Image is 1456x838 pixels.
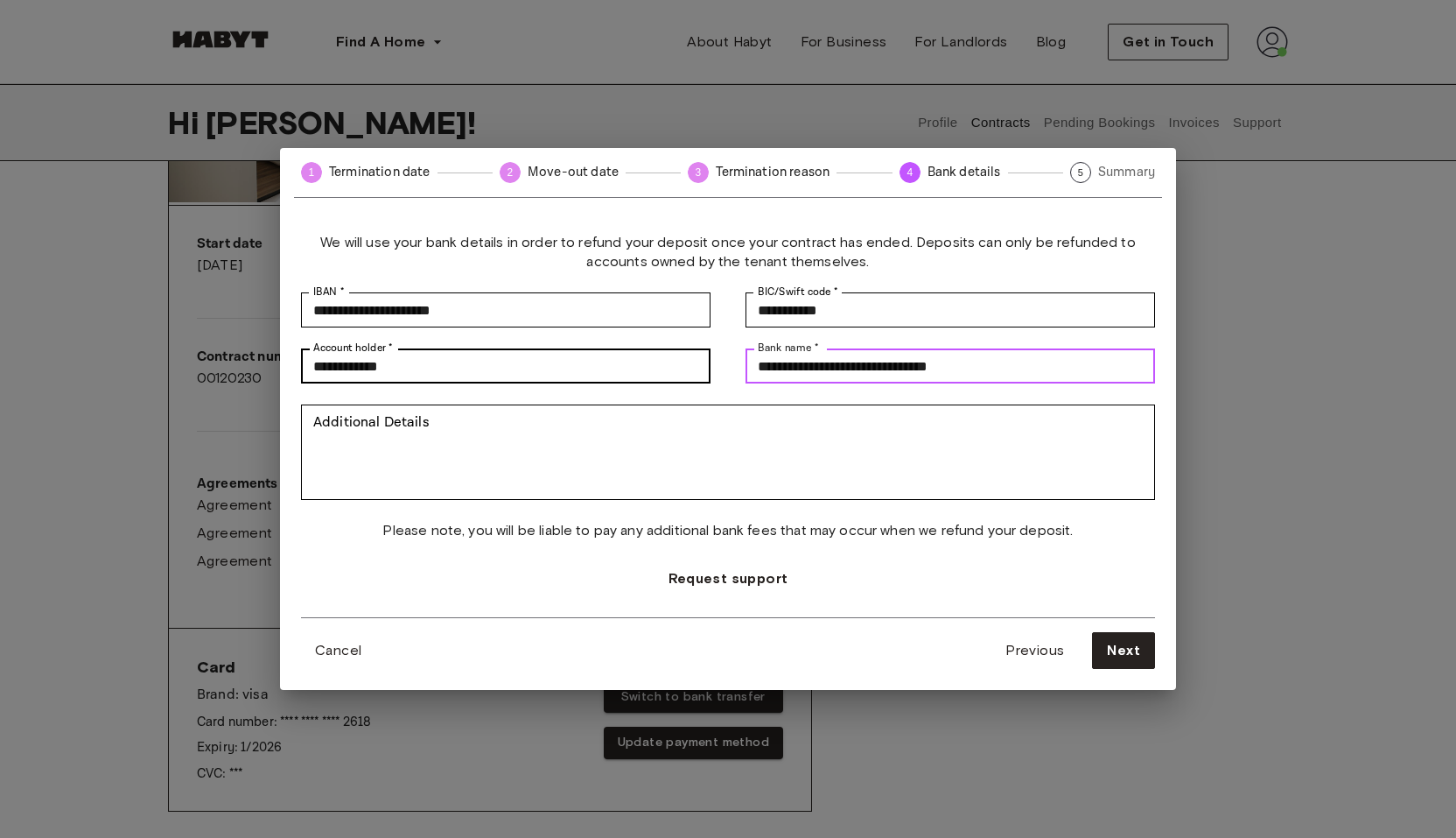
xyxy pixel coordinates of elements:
span: Next [1107,640,1140,661]
label: Account holder * [313,341,393,356]
label: IBAN * [313,285,344,299]
span: Move-out date [528,163,619,181]
label: Bank name * [758,341,818,356]
label: BIC/Swift code * [758,285,838,299]
text: 3 [696,166,702,179]
span: Cancel [315,640,361,661]
span: Bank details [927,163,1001,181]
button: Request support [654,561,802,596]
text: 4 [906,166,913,179]
span: Please note, you will be liable to pay any additional bank fees that may occur when we refund you... [382,521,1073,540]
text: 5 [1078,167,1083,178]
span: Summary [1098,163,1155,181]
button: Previous [991,632,1078,669]
button: Next [1092,632,1155,669]
span: Termination reason [716,163,829,181]
span: Previous [1005,640,1064,661]
span: Termination date [329,163,430,181]
text: 1 [309,166,315,179]
text: 2 [507,166,514,179]
span: Request support [668,568,788,589]
span: We will use your bank details in order to refund your deposit once your contract has ended. Depos... [301,233,1155,271]
button: Cancel [301,633,375,668]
